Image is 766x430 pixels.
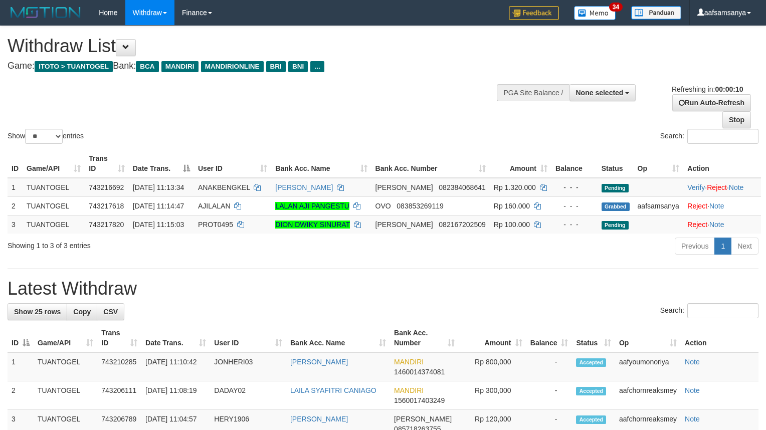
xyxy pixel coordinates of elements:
th: Balance: activate to sort column ascending [526,324,572,352]
th: Op: activate to sort column ascending [615,324,681,352]
td: DADAY02 [210,381,286,410]
label: Search: [660,129,758,144]
span: MANDIRI [161,61,199,72]
img: MOTION_logo.png [8,5,84,20]
th: Game/API: activate to sort column ascending [23,149,85,178]
td: TUANTOGEL [34,381,97,410]
td: aafsamsanya [634,196,684,215]
td: - [526,352,572,381]
div: - - - [555,201,594,211]
span: [DATE] 11:13:34 [133,183,184,191]
th: ID: activate to sort column descending [8,324,34,352]
th: Bank Acc. Name: activate to sort column ascending [271,149,371,178]
span: Accepted [576,358,606,367]
span: Accepted [576,387,606,395]
th: Amount: activate to sort column ascending [490,149,551,178]
span: 743217820 [89,221,124,229]
span: PROT0495 [198,221,233,229]
a: Note [709,202,724,210]
label: Show entries [8,129,84,144]
span: CSV [103,308,118,316]
span: OVO [375,202,391,210]
span: Show 25 rows [14,308,61,316]
span: Grabbed [602,202,630,211]
th: Bank Acc. Name: activate to sort column ascending [286,324,390,352]
a: LAILA SYAFITRI CANIAGO [290,386,376,394]
th: ID [8,149,23,178]
input: Search: [687,129,758,144]
a: Copy [67,303,97,320]
span: BCA [136,61,158,72]
span: Copy 1460014374081 to clipboard [394,368,445,376]
th: Status: activate to sort column ascending [572,324,615,352]
a: [PERSON_NAME] [290,358,348,366]
a: Note [685,358,700,366]
a: Run Auto-Refresh [672,94,751,111]
span: Copy [73,308,91,316]
th: Balance [551,149,598,178]
span: [DATE] 11:15:03 [133,221,184,229]
span: [DATE] 11:14:47 [133,202,184,210]
td: aafchornreaksmey [615,381,681,410]
button: None selected [569,84,636,101]
td: 1 [8,352,34,381]
td: TUANTOGEL [34,352,97,381]
div: - - - [555,220,594,230]
a: LALAN AJI PANGESTU [275,202,349,210]
a: [PERSON_NAME] [290,415,348,423]
span: Rp 100.000 [494,221,530,229]
td: 1 [8,178,23,197]
span: ITOTO > TUANTOGEL [35,61,113,72]
a: Stop [722,111,751,128]
td: 3 [8,215,23,234]
span: Rp 1.320.000 [494,183,536,191]
span: Copy 1560017403249 to clipboard [394,396,445,404]
span: Pending [602,221,629,230]
a: Reject [687,202,707,210]
a: DION DWIKY SINURAT [275,221,350,229]
th: Date Trans.: activate to sort column descending [129,149,194,178]
a: Note [709,221,724,229]
span: [PERSON_NAME] [375,183,433,191]
th: Amount: activate to sort column ascending [459,324,526,352]
h4: Game: Bank: [8,61,501,71]
td: · [683,196,761,215]
span: Rp 160.000 [494,202,530,210]
a: Note [685,415,700,423]
th: Status [598,149,634,178]
span: None selected [576,89,624,97]
td: Rp 300,000 [459,381,526,410]
span: ... [310,61,324,72]
strong: 00:00:10 [715,85,743,93]
a: CSV [97,303,124,320]
td: JONHERI03 [210,352,286,381]
input: Search: [687,303,758,318]
a: 1 [714,238,731,255]
span: MANDIRI [394,386,424,394]
span: MANDIRIONLINE [201,61,264,72]
th: Trans ID: activate to sort column ascending [97,324,141,352]
img: Feedback.jpg [509,6,559,20]
h1: Latest Withdraw [8,279,758,299]
span: BRI [266,61,286,72]
div: - - - [555,182,594,192]
a: Reject [707,183,727,191]
td: Rp 800,000 [459,352,526,381]
td: aafyoumonoriya [615,352,681,381]
span: Copy 082384068641 to clipboard [439,183,485,191]
span: BNI [288,61,308,72]
a: Next [731,238,758,255]
a: Previous [675,238,715,255]
h1: Withdraw List [8,36,501,56]
span: ANAKBENGKEL [198,183,250,191]
span: Accepted [576,415,606,424]
span: 743216692 [89,183,124,191]
a: [PERSON_NAME] [275,183,333,191]
th: Date Trans.: activate to sort column ascending [141,324,210,352]
td: TUANTOGEL [23,215,85,234]
a: Note [685,386,700,394]
span: MANDIRI [394,358,424,366]
td: 2 [8,381,34,410]
th: Trans ID: activate to sort column ascending [85,149,128,178]
span: AJILALAN [198,202,231,210]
